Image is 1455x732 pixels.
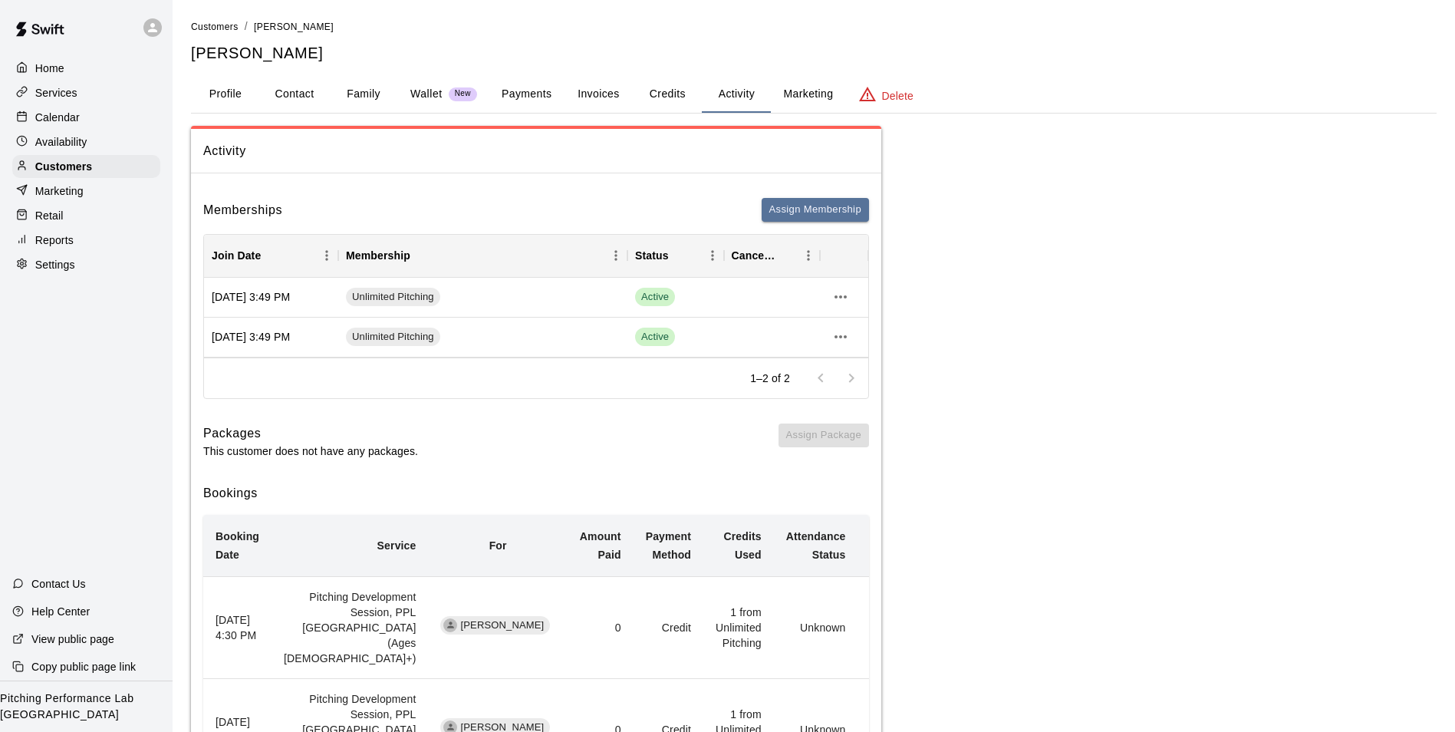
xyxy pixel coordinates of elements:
[35,110,80,125] p: Calendar
[627,234,724,277] div: Status
[346,330,440,345] span: Unlimited Pitching
[449,89,477,99] span: New
[191,43,1437,64] h5: [PERSON_NAME]
[12,130,160,153] a: Availability
[443,618,457,632] div: Ryan Stratman
[701,244,724,267] button: Menu
[212,234,261,277] div: Join Date
[564,76,633,113] button: Invoices
[634,577,703,679] td: Credit
[635,328,675,346] span: Active
[410,86,443,102] p: Wallet
[580,530,621,561] b: Amount Paid
[35,134,87,150] p: Availability
[315,244,338,267] button: Menu
[12,180,160,203] a: Marketing
[882,88,913,104] p: Delete
[329,76,398,113] button: Family
[204,278,338,318] div: [DATE] 3:49 PM
[762,198,869,222] button: Assign Membership
[775,245,797,266] button: Sort
[12,229,160,252] a: Reports
[669,245,690,266] button: Sort
[410,245,432,266] button: Sort
[646,530,691,561] b: Payment Method
[31,659,136,674] p: Copy public page link
[35,183,84,199] p: Marketing
[346,290,440,305] span: Unlimited Pitching
[774,577,858,679] td: Unknown
[191,21,239,32] span: Customers
[31,631,114,647] p: View public page
[203,483,869,503] h6: Bookings
[31,576,86,592] p: Contact Us
[31,604,90,619] p: Help Center
[35,232,74,248] p: Reports
[346,328,445,346] a: Unlimited Pitching
[732,234,776,277] div: Cancel Date
[260,76,329,113] button: Contact
[771,76,845,113] button: Marketing
[245,18,248,35] li: /
[828,324,854,350] button: more actions
[604,244,627,267] button: Menu
[191,76,1437,113] div: basic tabs example
[35,159,92,174] p: Customers
[216,530,259,561] b: Booking Date
[723,530,761,561] b: Credits Used
[724,234,821,277] div: Cancel Date
[35,257,75,272] p: Settings
[191,20,239,32] a: Customers
[750,371,790,386] p: 1–2 of 2
[203,577,272,679] th: [DATE] 4:30 PM
[12,155,160,178] a: Customers
[35,208,64,223] p: Retail
[12,204,160,227] a: Retail
[568,577,634,679] td: 0
[338,234,627,277] div: Membership
[35,85,77,101] p: Services
[779,424,869,459] span: You don't have any packages
[702,76,771,113] button: Activity
[261,245,282,266] button: Sort
[203,424,418,443] h6: Packages
[12,57,160,80] a: Home
[254,21,334,32] span: [PERSON_NAME]
[204,234,338,277] div: Join Date
[635,288,675,306] span: Active
[203,200,282,220] h6: Memberships
[828,284,854,310] button: more actions
[35,61,64,76] p: Home
[346,288,445,306] a: Unlimited Pitching
[203,443,418,459] p: This customer does not have any packages.
[633,76,702,113] button: Credits
[204,318,338,358] div: [DATE] 3:49 PM
[489,76,564,113] button: Payments
[191,18,1437,35] nav: breadcrumb
[635,330,675,345] span: Active
[786,530,846,561] b: Attendance Status
[12,106,160,129] a: Calendar
[203,141,869,161] span: Activity
[635,290,675,305] span: Active
[272,577,428,679] td: Pitching Development Session, PPL [GEOGRAPHIC_DATA] (Ages [DEMOGRAPHIC_DATA]+)
[703,577,774,679] td: 1 from Unlimited Pitching
[377,539,416,552] b: Service
[797,244,820,267] button: Menu
[191,76,260,113] button: Profile
[454,618,550,633] span: [PERSON_NAME]
[12,81,160,104] a: Services
[346,234,410,277] div: Membership
[635,234,669,277] div: Status
[489,539,507,552] b: For
[12,253,160,276] a: Settings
